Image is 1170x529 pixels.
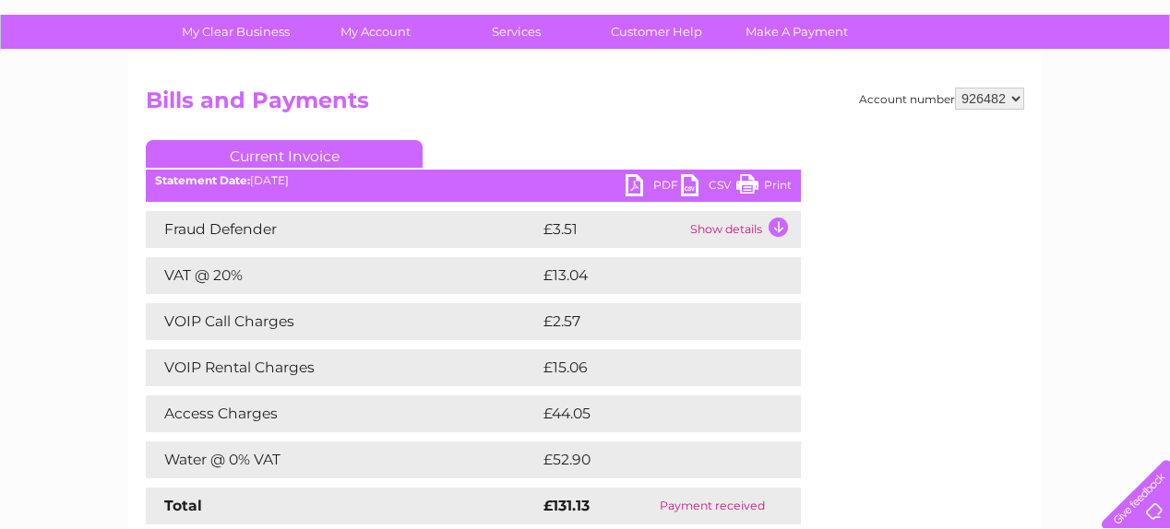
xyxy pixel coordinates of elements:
[539,395,764,432] td: £44.05
[721,15,873,49] a: Make A Payment
[626,174,681,201] a: PDF
[859,88,1024,110] div: Account number
[146,140,423,168] a: Current Invoice
[822,9,949,32] a: 0333 014 3131
[41,48,135,104] img: logo.png
[440,15,592,49] a: Services
[164,497,202,514] strong: Total
[539,441,764,478] td: £52.90
[146,303,539,340] td: VOIP Call Charges
[300,15,452,49] a: My Account
[146,395,539,432] td: Access Charges
[681,174,736,201] a: CSV
[155,173,250,187] b: Statement Date:
[150,10,1022,89] div: Clear Business is a trading name of Verastar Limited (registered in [GEOGRAPHIC_DATA] No. 3667643...
[160,15,312,49] a: My Clear Business
[146,349,539,386] td: VOIP Rental Charges
[146,441,539,478] td: Water @ 0% VAT
[1009,78,1036,92] a: Blog
[539,349,762,386] td: £15.06
[539,303,758,340] td: £2.57
[891,78,932,92] a: Energy
[146,88,1024,123] h2: Bills and Payments
[539,211,686,248] td: £3.51
[1109,78,1152,92] a: Log out
[1047,78,1092,92] a: Contact
[146,257,539,294] td: VAT @ 20%
[580,15,733,49] a: Customer Help
[625,488,801,524] td: Payment received
[943,78,998,92] a: Telecoms
[686,211,801,248] td: Show details
[543,497,590,514] strong: £131.13
[539,257,762,294] td: £13.04
[736,174,792,201] a: Print
[146,211,539,248] td: Fraud Defender
[845,78,880,92] a: Water
[146,174,801,187] div: [DATE]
